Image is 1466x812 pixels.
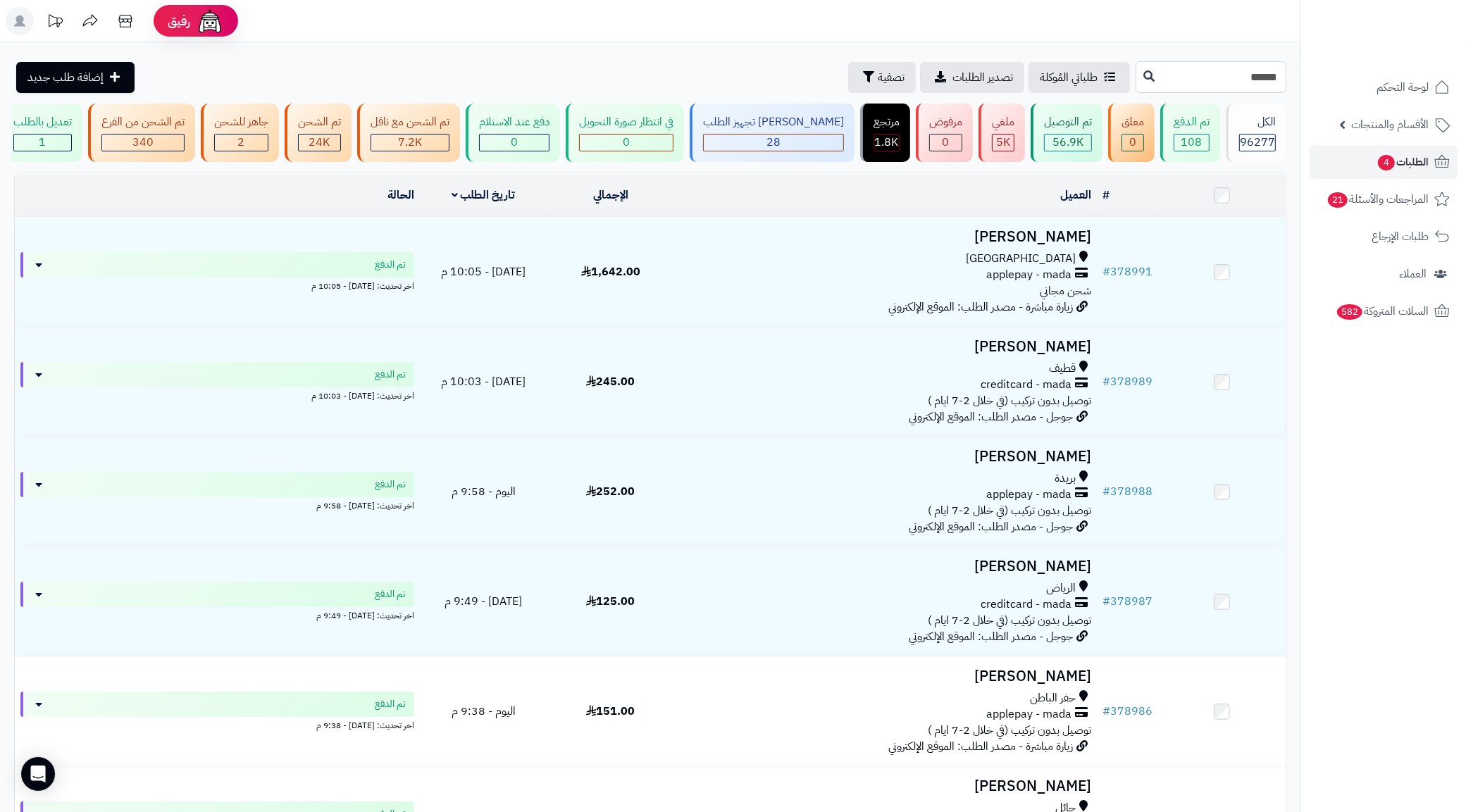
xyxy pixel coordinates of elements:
span: 21 [1328,192,1348,208]
div: دفع عند الاستلام [479,114,549,130]
a: #378988 [1103,483,1153,500]
span: تم الدفع [375,477,406,492]
span: جوجل - مصدر الطلب: الموقع الإلكتروني [909,628,1074,645]
span: 125.00 [586,593,635,610]
span: applepay - mada [987,267,1072,283]
span: توصيل بدون تركيب (في خلال 2-7 ايام ) [928,722,1092,739]
a: طلباتي المُوكلة [1029,62,1130,93]
span: توصيل بدون تركيب (في خلال 2-7 ايام ) [928,392,1092,409]
a: الطلبات4 [1310,145,1458,179]
a: تم الدفع 108 [1157,104,1223,162]
a: العميل [1061,187,1092,204]
a: #378991 [1103,263,1153,280]
div: Open Intercom Messenger [21,757,55,791]
span: الرياض [1047,580,1076,596]
span: 245.00 [586,373,635,390]
span: تم الدفع [375,368,406,382]
div: اخر تحديث: [DATE] - 10:05 م [20,277,414,292]
a: #378986 [1103,703,1153,720]
span: 151.00 [586,703,635,720]
span: 1,642.00 [581,263,640,280]
h3: [PERSON_NAME] [680,339,1092,355]
span: جوجل - مصدر الطلب: الموقع الإلكتروني [909,408,1074,425]
h3: [PERSON_NAME] [680,558,1092,575]
span: 252.00 [586,483,635,500]
span: تم الدفع [375,697,406,711]
span: 1 [39,134,46,151]
div: تم الشحن مع ناقل [371,114,449,130]
span: طلباتي المُوكلة [1040,69,1098,86]
a: [PERSON_NAME] تجهيز الطلب 28 [687,104,857,162]
div: 0 [1122,135,1143,151]
span: 7.2K [398,134,422,151]
span: 4 [1378,155,1395,170]
div: 1836 [874,135,899,151]
div: 28 [704,135,843,151]
span: رفيق [168,13,190,30]
span: [DATE] - 10:05 م [441,263,526,280]
span: # [1103,483,1111,500]
a: طلبات الإرجاع [1310,220,1458,254]
a: تم التوصيل 56.9K [1028,104,1105,162]
a: إضافة طلب جديد [16,62,135,93]
span: 96277 [1240,134,1275,151]
span: 56.9K [1052,134,1083,151]
span: 1.8K [875,134,899,151]
div: 2 [215,135,268,151]
span: # [1103,373,1111,390]
span: تصدير الطلبات [952,69,1013,86]
a: #378989 [1103,373,1153,390]
span: 2 [238,134,245,151]
div: الكل [1239,114,1276,130]
div: مرتجع [874,114,900,130]
span: 5K [996,134,1010,151]
span: [GEOGRAPHIC_DATA] [967,251,1076,267]
span: الأقسام والمنتجات [1351,115,1429,135]
span: تم الدفع [375,587,406,601]
div: تم الشحن من الفرع [101,114,185,130]
span: توصيل بدون تركيب (في خلال 2-7 ايام ) [928,612,1092,629]
span: اليوم - 9:58 م [452,483,516,500]
span: العملاء [1399,264,1427,284]
a: تم الشحن مع ناقل 7.2K [354,104,463,162]
div: في انتظار صورة التحويل [579,114,673,130]
div: [PERSON_NAME] تجهيز الطلب [703,114,844,130]
a: تحديثات المنصة [37,7,73,39]
a: # [1103,187,1110,204]
span: شحن مجاني [1041,282,1092,299]
span: creditcard - mada [981,596,1072,613]
span: تصفية [878,69,905,86]
a: #378987 [1103,593,1153,610]
div: مرفوض [929,114,962,130]
div: تم الدفع [1174,114,1210,130]
div: 1 [14,135,71,151]
span: لوحة التحكم [1377,77,1429,97]
span: زيارة مباشرة - مصدر الطلب: الموقع الإلكتروني [889,299,1074,316]
a: المراجعات والأسئلة21 [1310,182,1458,216]
div: جاهز للشحن [214,114,268,130]
a: تم الشحن من الفرع 340 [85,104,198,162]
a: مرفوض 0 [913,104,976,162]
div: 56947 [1045,135,1091,151]
a: الحالة [387,187,414,204]
span: حفر الباطن [1031,690,1076,706]
a: جاهز للشحن 2 [198,104,282,162]
span: [DATE] - 10:03 م [441,373,526,390]
span: # [1103,263,1111,280]
span: 0 [511,134,518,151]
span: قطيف [1050,361,1076,377]
a: العملاء [1310,257,1458,291]
span: # [1103,593,1111,610]
a: دفع عند الاستلام 0 [463,104,563,162]
div: 7222 [371,135,449,151]
a: تصدير الطلبات [920,62,1024,93]
span: 0 [623,134,630,151]
div: 340 [102,135,184,151]
span: 108 [1181,134,1203,151]
span: اليوم - 9:38 م [452,703,516,720]
div: ملغي [992,114,1014,130]
span: توصيل بدون تركيب (في خلال 2-7 ايام ) [928,502,1092,519]
h3: [PERSON_NAME] [680,449,1092,465]
a: معلق 0 [1105,104,1157,162]
span: بريدة [1055,470,1076,487]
